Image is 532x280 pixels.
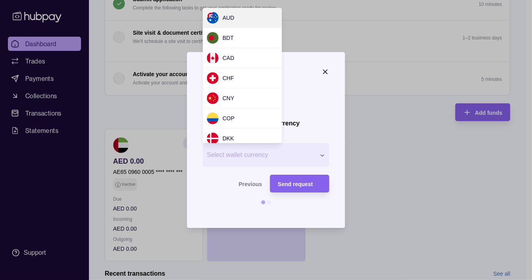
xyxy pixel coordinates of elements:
[223,95,234,101] span: CNY
[207,92,219,104] img: cn
[207,133,219,144] img: dk
[223,135,234,142] span: DKK
[207,112,219,124] img: co
[207,52,219,64] img: ca
[223,15,234,21] span: AUD
[223,35,234,41] span: BDT
[207,12,219,24] img: au
[207,32,219,44] img: bd
[207,72,219,84] img: ch
[223,75,234,81] span: CHF
[223,55,234,61] span: CAD
[223,115,234,121] span: COP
